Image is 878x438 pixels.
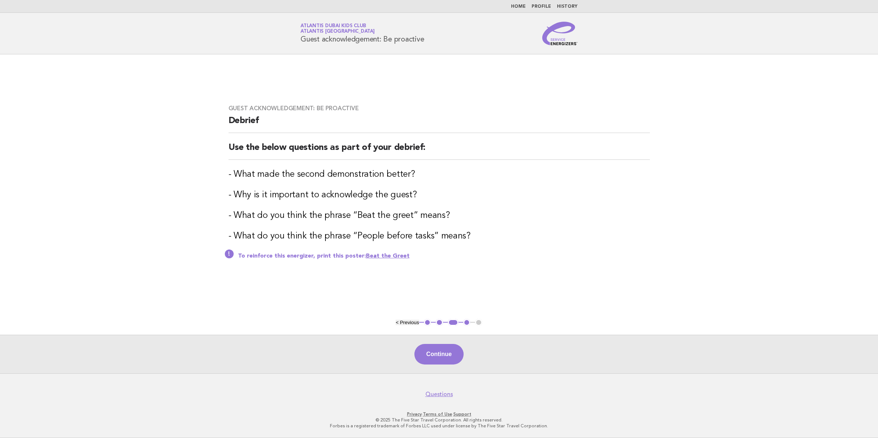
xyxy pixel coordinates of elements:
[453,412,471,417] a: Support
[448,319,458,326] button: 3
[425,391,453,398] a: Questions
[463,319,471,326] button: 4
[214,411,664,417] p: · ·
[407,412,422,417] a: Privacy
[436,319,443,326] button: 2
[229,189,650,201] h3: - Why is it important to acknowledge the guest?
[542,22,577,45] img: Service Energizers
[557,4,577,9] a: History
[301,24,375,34] a: Atlantis Dubai Kids ClubAtlantis [GEOGRAPHIC_DATA]
[238,252,650,260] p: To reinforce this energizer, print this poster:
[532,4,551,9] a: Profile
[214,417,664,423] p: © 2025 The Five Star Travel Corporation. All rights reserved.
[229,115,650,133] h2: Debrief
[301,29,375,34] span: Atlantis [GEOGRAPHIC_DATA]
[423,412,452,417] a: Terms of Use
[229,210,650,222] h3: - What do you think the phrase “Beat the greet” means?
[214,423,664,429] p: Forbes is a registered trademark of Forbes LLC used under license by The Five Star Travel Corpora...
[229,105,650,112] h3: Guest acknowledgement: Be proactive
[424,319,431,326] button: 1
[396,320,419,325] button: < Previous
[511,4,526,9] a: Home
[301,24,424,43] h1: Guest acknowledgement: Be proactive
[229,230,650,242] h3: - What do you think the phrase “People before tasks” means?
[229,169,650,180] h3: - What made the second demonstration better?
[229,142,650,160] h2: Use the below questions as part of your debrief:
[366,253,410,259] a: Beat the Greet
[414,344,463,365] button: Continue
